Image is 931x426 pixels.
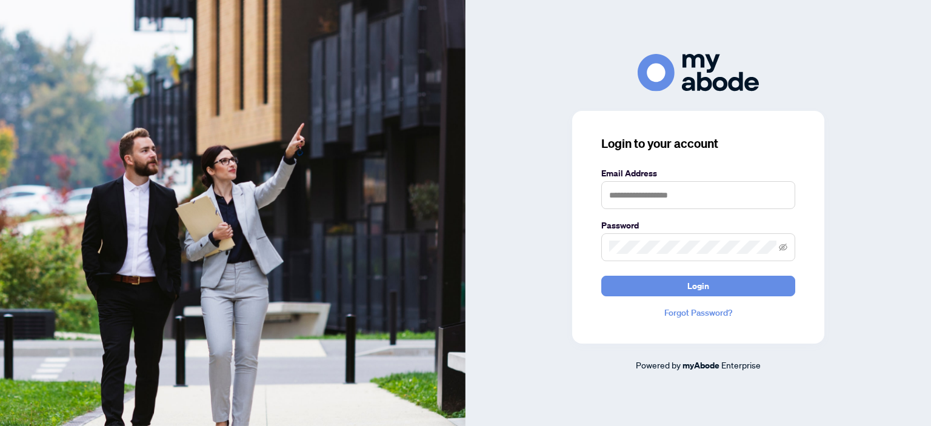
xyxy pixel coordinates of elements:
[682,359,719,372] a: myAbode
[601,219,795,232] label: Password
[601,135,795,152] h3: Login to your account
[721,359,761,370] span: Enterprise
[779,243,787,251] span: eye-invisible
[601,306,795,319] a: Forgot Password?
[601,167,795,180] label: Email Address
[601,276,795,296] button: Login
[636,359,681,370] span: Powered by
[687,276,709,296] span: Login
[638,54,759,91] img: ma-logo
